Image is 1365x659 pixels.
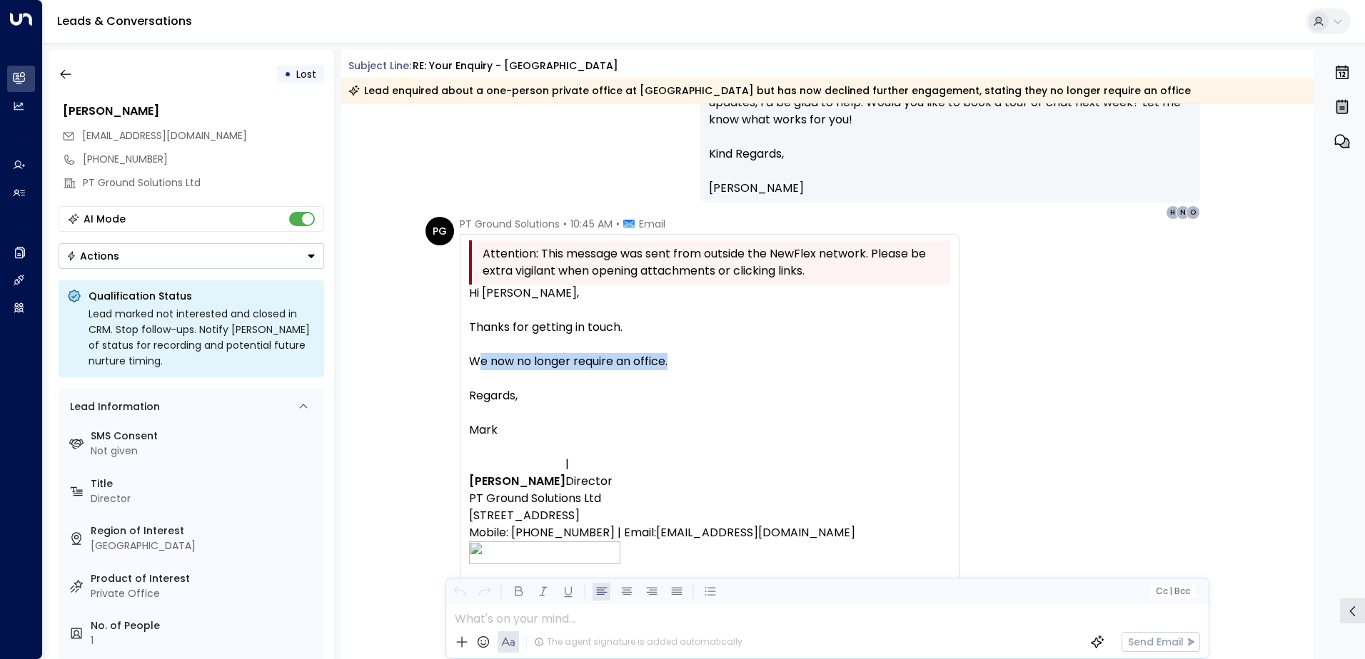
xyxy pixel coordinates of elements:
div: Lead Information [65,399,160,414]
span: [STREET_ADDRESS] [469,507,580,524]
span: We now no longer require an office. [469,353,668,370]
div: The agent signature is added automatically [534,635,742,648]
div: [PHONE_NUMBER] [83,152,324,167]
a: Leads & Conversations [57,13,192,29]
span: Cc Bcc [1155,586,1189,596]
label: Title [91,476,318,491]
span: Kind Regards, [709,145,784,163]
a: [EMAIL_ADDRESS][DOMAIN_NAME] [656,524,855,541]
div: Lead marked not interested and closed in CRM. Stop follow-ups. Notify [PERSON_NAME] of status for... [89,306,316,369]
span: Hi [PERSON_NAME], [469,285,579,302]
span: Attention: This message was sent from outside the NewFlex network. Please be extra vigilant when ... [483,245,947,280]
span: office@ptgroundsolutions.co.uk [82,128,247,143]
p: Qualification Status [89,289,316,303]
div: AI Mode [84,212,126,226]
div: RE: Your enquiry - [GEOGRAPHIC_DATA] [413,58,618,73]
div: [GEOGRAPHIC_DATA] [91,538,318,553]
div: • [284,61,291,87]
label: No. of People [91,618,318,633]
span: [EMAIL_ADDRESS][DOMAIN_NAME] [82,128,247,143]
button: Cc|Bcc [1149,585,1195,598]
div: Not given [91,444,318,459]
div: Actions [66,250,119,262]
button: Undo [450,583,468,601]
span: PT Ground Solutions [460,217,560,231]
span: 10:45 AM [570,217,613,231]
div: O [1186,205,1200,220]
span: | [1169,586,1172,596]
span: Thanks for getting in touch. [469,319,623,336]
label: Region of Interest [91,523,318,538]
div: Private Office [91,586,318,601]
span: Lost [296,67,316,81]
div: 1 [91,633,318,648]
span: PT Ground Solutions Ltd [469,490,601,507]
span: • [563,217,567,231]
div: H [1166,205,1180,220]
button: Redo [475,583,493,601]
span: Mobile: [PHONE_NUMBER] | Email: [469,524,855,541]
span: [PERSON_NAME] [469,473,565,490]
span: Mark [469,422,498,439]
div: PG [425,217,454,245]
span: Regards, [469,387,518,404]
div: PT Ground Solutions Ltd [83,175,324,190]
button: Actions [59,243,324,269]
div: Button group with a nested menu [59,243,324,269]
img: image001.png@01DC297C.642397D0 [469,541,620,564]
span: [PERSON_NAME] [709,180,804,197]
label: Product of Interest [91,571,318,586]
div: [PERSON_NAME] [63,103,324,120]
label: SMS Consent [91,429,318,444]
div: Director [91,491,318,506]
span: • [616,217,620,231]
span: Email [639,217,665,231]
div: N [1176,205,1190,220]
div: Lead enquired about a one-person private office at [GEOGRAPHIC_DATA] but has now declined further... [348,83,1191,98]
span: Subject Line: [348,58,411,73]
span: | Director [565,456,613,490]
